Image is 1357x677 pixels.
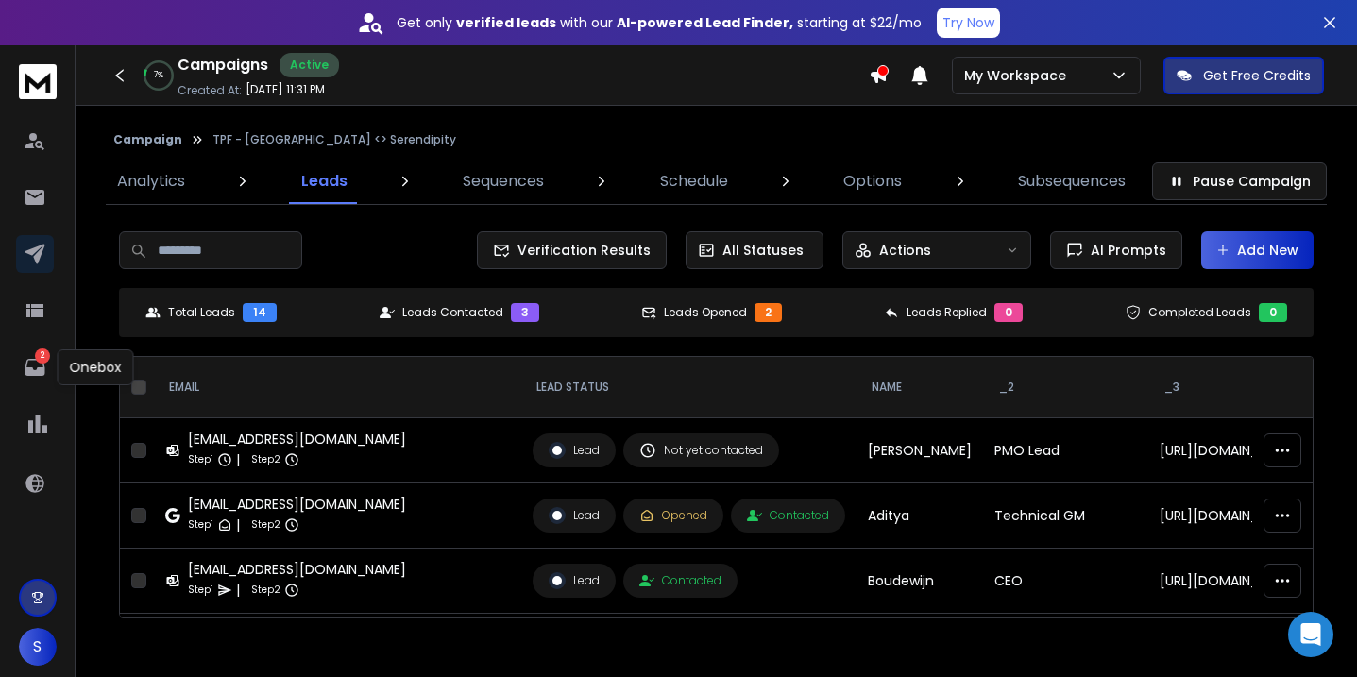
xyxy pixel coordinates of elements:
[617,13,793,32] strong: AI-powered Lead Finder,
[510,241,651,260] span: Verification Results
[1148,483,1314,549] td: [URL][DOMAIN_NAME]
[1148,549,1314,614] td: [URL][DOMAIN_NAME]
[280,53,339,77] div: Active
[857,483,983,549] td: Aditya
[942,13,994,32] p: Try Now
[236,581,240,600] p: |
[251,516,280,534] p: Step 2
[154,357,521,418] th: EMAIL
[188,581,213,600] p: Step 1
[649,159,739,204] a: Schedule
[188,495,406,514] div: [EMAIL_ADDRESS][DOMAIN_NAME]
[1203,66,1311,85] p: Get Free Credits
[236,450,240,469] p: |
[19,64,57,99] img: logo
[907,305,987,320] p: Leads Replied
[35,348,50,364] p: 2
[857,549,983,614] td: Boudewijn
[19,628,57,666] button: S
[521,357,857,418] th: LEAD STATUS
[451,159,555,204] a: Sequences
[832,159,913,204] a: Options
[983,418,1148,483] td: PMO Lead
[236,516,240,534] p: |
[113,132,182,147] button: Campaign
[106,159,196,204] a: Analytics
[188,430,406,449] div: [EMAIL_ADDRESS][DOMAIN_NAME]
[755,303,782,322] div: 2
[477,231,667,269] button: Verification Results
[549,442,600,459] div: Lead
[246,82,325,97] p: [DATE] 11:31 PM
[251,581,280,600] p: Step 2
[1148,305,1251,320] p: Completed Leads
[983,483,1148,549] td: Technical GM
[1018,170,1126,193] p: Subsequences
[747,508,829,523] div: Contacted
[983,549,1148,614] td: CEO
[301,170,348,193] p: Leads
[154,70,163,81] p: 7 %
[178,83,242,98] p: Created At:
[879,241,931,260] p: Actions
[456,13,556,32] strong: verified leads
[168,305,235,320] p: Total Leads
[1288,612,1333,657] div: Open Intercom Messenger
[16,348,54,386] a: 2
[511,303,539,322] div: 3
[937,8,1000,38] button: Try Now
[1152,162,1327,200] button: Pause Campaign
[857,418,983,483] td: [PERSON_NAME]
[983,357,1148,418] th: _2
[639,573,721,588] div: Contacted
[1201,231,1314,269] button: Add New
[402,305,503,320] p: Leads Contacted
[397,13,922,32] p: Get only with our starting at $22/mo
[251,450,280,469] p: Step 2
[212,132,456,147] p: TPF - [GEOGRAPHIC_DATA] <> Serendipity
[639,508,707,523] div: Opened
[58,349,134,385] div: Onebox
[1148,418,1314,483] td: [URL][DOMAIN_NAME][PERSON_NAME]
[188,560,406,579] div: [EMAIL_ADDRESS][DOMAIN_NAME]
[964,66,1074,85] p: My Workspace
[1259,303,1287,322] div: 0
[1050,231,1182,269] button: AI Prompts
[1163,57,1324,94] button: Get Free Credits
[243,303,277,322] div: 14
[188,516,213,534] p: Step 1
[188,450,213,469] p: Step 1
[1148,357,1314,418] th: _3
[549,507,600,524] div: Lead
[857,357,983,418] th: NAME
[843,170,902,193] p: Options
[463,170,544,193] p: Sequences
[549,572,600,589] div: Lead
[117,170,185,193] p: Analytics
[994,303,1023,322] div: 0
[290,159,359,204] a: Leads
[664,305,747,320] p: Leads Opened
[722,241,804,260] p: All Statuses
[660,170,728,193] p: Schedule
[639,442,763,459] div: Not yet contacted
[178,54,268,76] h1: Campaigns
[1083,241,1166,260] span: AI Prompts
[1007,159,1137,204] a: Subsequences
